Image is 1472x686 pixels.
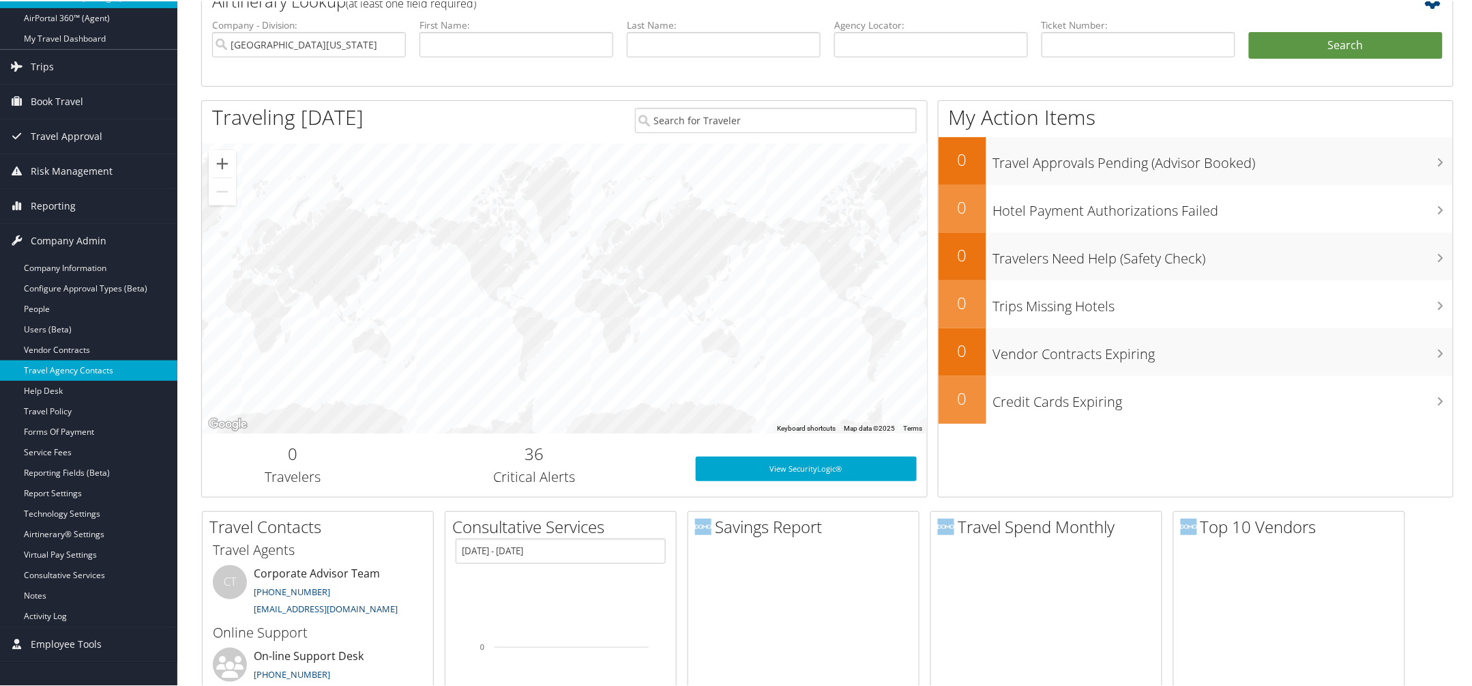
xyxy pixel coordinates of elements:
h2: Savings Report [695,514,919,537]
h2: 36 [394,441,675,464]
a: [EMAIL_ADDRESS][DOMAIN_NAME] [254,601,398,614]
a: 0Travelers Need Help (Safety Check) [939,231,1453,279]
a: 0Travel Approvals Pending (Advisor Booked) [939,136,1453,184]
h1: My Action Items [939,102,1453,130]
h2: Consultative Services [452,514,676,537]
span: Map data ©2025 [844,423,896,431]
h3: Online Support [213,622,423,641]
label: First Name: [419,17,613,31]
a: 0Trips Missing Hotels [939,279,1453,327]
h2: 0 [939,290,986,313]
h3: Vendor Contracts Expiring [993,337,1453,362]
span: Trips [31,48,54,83]
input: Search for Traveler [635,106,917,132]
h3: Travel Approvals Pending (Advisor Booked) [993,145,1453,171]
h2: 0 [939,147,986,170]
tspan: 0 [480,642,484,650]
h2: 0 [939,195,986,218]
span: Book Travel [31,83,83,117]
h2: 0 [939,338,986,361]
h3: Trips Missing Hotels [993,289,1453,315]
h2: 0 [939,386,986,409]
h2: Travel Contacts [209,514,433,537]
a: [PHONE_NUMBER] [254,667,330,679]
label: Last Name: [627,17,821,31]
label: Agency Locator: [834,17,1028,31]
img: Google [205,414,250,432]
h3: Travel Agents [213,539,423,558]
a: 0Vendor Contracts Expiring [939,327,1453,375]
span: Reporting [31,188,76,222]
button: Search [1249,31,1443,58]
h3: Credit Cards Expiring [993,384,1453,410]
h3: Critical Alerts [394,466,675,485]
img: domo-logo.png [938,517,954,534]
h1: Traveling [DATE] [212,102,364,130]
li: Corporate Advisor Team [206,564,430,620]
span: Travel Approval [31,118,102,152]
button: Keyboard shortcuts [778,423,836,432]
span: Company Admin [31,223,106,257]
a: Open this area in Google Maps (opens a new window) [205,414,250,432]
a: 0Credit Cards Expiring [939,375,1453,423]
label: Company - Division: [212,17,406,31]
img: domo-logo.png [695,517,711,534]
a: Terms (opens in new tab) [904,423,923,431]
span: Employee Tools [31,626,102,660]
a: View SecurityLogic® [696,455,917,480]
button: Zoom in [209,149,236,176]
h2: Top 10 Vendors [1181,514,1404,537]
h3: Travelers Need Help (Safety Check) [993,241,1453,267]
button: Zoom out [209,177,236,204]
label: Ticket Number: [1042,17,1235,31]
h2: Travel Spend Monthly [938,514,1162,537]
h3: Hotel Payment Authorizations Failed [993,193,1453,219]
a: 0Hotel Payment Authorizations Failed [939,184,1453,231]
a: [PHONE_NUMBER] [254,584,330,597]
span: Risk Management [31,153,113,187]
h2: 0 [212,441,373,464]
div: CT [213,564,247,598]
h3: Travelers [212,466,373,485]
img: domo-logo.png [1181,517,1197,534]
h2: 0 [939,242,986,266]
